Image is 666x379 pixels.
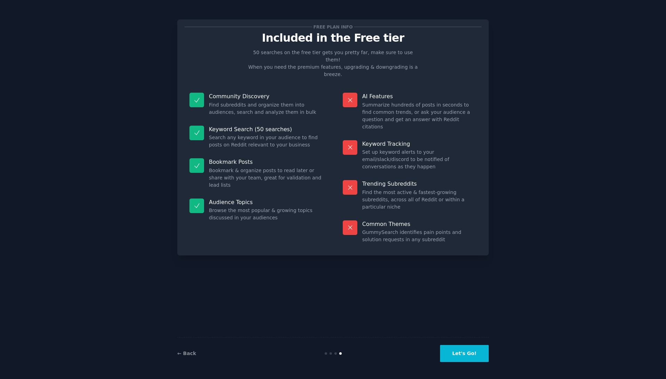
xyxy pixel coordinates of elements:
dd: Find subreddits and organize them into audiences, search and analyze them in bulk [209,101,323,116]
p: Bookmark Posts [209,158,323,166]
button: Let's Go! [440,345,489,362]
p: Keyword Search (50 searches) [209,126,323,133]
p: Keyword Tracking [362,140,477,148]
p: Audience Topics [209,199,323,206]
dd: Summarize hundreds of posts in seconds to find common trends, or ask your audience a question and... [362,101,477,130]
dd: Search any keyword in your audience to find posts on Reddit relevant to your business [209,134,323,149]
p: Common Themes [362,220,477,228]
a: ← Back [177,351,196,356]
p: Included in the Free tier [185,32,481,44]
dd: Browse the most popular & growing topics discussed in your audiences [209,207,323,221]
dd: Set up keyword alerts to your email/slack/discord to be notified of conversations as they happen [362,149,477,170]
p: Community Discovery [209,93,323,100]
dd: GummySearch identifies pain points and solution requests in any subreddit [362,229,477,243]
dd: Bookmark & organize posts to read later or share with your team, great for validation and lead lists [209,167,323,189]
p: AI Features [362,93,477,100]
span: Free plan info [312,23,354,31]
p: Trending Subreddits [362,180,477,187]
dd: Find the most active & fastest-growing subreddits, across all of Reddit or within a particular niche [362,189,477,211]
p: 50 searches on the free tier gets you pretty far, make sure to use them! When you need the premiu... [245,49,421,78]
